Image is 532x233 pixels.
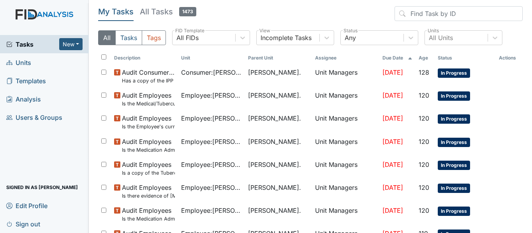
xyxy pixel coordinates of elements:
span: Signed in as [PERSON_NAME] [6,181,78,193]
span: [DATE] [382,207,403,214]
td: Unit Managers [312,203,379,226]
span: In Progress [438,114,470,124]
span: Consumer : [PERSON_NAME] [181,68,242,77]
small: Is a copy of the Tuberculosis Test in the file? [122,169,175,177]
span: 120 [419,91,429,99]
input: Find Task by ID [395,6,523,21]
span: Sign out [6,218,40,230]
span: 120 [419,114,429,122]
span: [PERSON_NAME]. [248,91,301,100]
span: Users & Groups [6,111,62,123]
span: Templates [6,75,46,87]
span: [PERSON_NAME]. [248,137,301,146]
td: Unit Managers [312,110,379,133]
span: In Progress [438,184,470,193]
span: [DATE] [382,138,403,145]
span: [DATE] [382,114,403,122]
input: Toggle All Rows Selected [101,54,106,60]
small: Is the Medication Administration Test and 2 observation checklist (hire after 10/07) found in the... [122,215,175,222]
small: Has a copy of the IPP meeting been sent to the Parent/Guardian [DATE] of the meeting? [122,77,175,84]
small: Is there evidence of [MEDICAL_DATA] (probationary [DATE] and post accident)? [122,192,175,200]
span: Audit Consumers Charts Has a copy of the IPP meeting been sent to the Parent/Guardian within 30 d... [122,68,175,84]
div: Incomplete Tasks [261,33,312,42]
span: Employee : [PERSON_NAME] [PERSON_NAME] [181,183,242,192]
th: Toggle SortBy [245,51,312,65]
span: Employee : [PERSON_NAME] [PERSON_NAME] [181,160,242,169]
span: 120 [419,138,429,145]
div: Any [345,33,356,42]
span: [PERSON_NAME]. [248,183,301,192]
span: [DATE] [382,91,403,99]
div: All Units [429,33,453,42]
span: 120 [419,161,429,168]
span: [DATE] [382,161,403,168]
td: Unit Managers [312,157,379,180]
span: In Progress [438,91,470,101]
div: All FIDs [176,33,199,42]
span: Employee : [PERSON_NAME] [PERSON_NAME] [181,206,242,215]
span: [PERSON_NAME]. [248,160,301,169]
span: 120 [419,184,429,191]
span: In Progress [438,207,470,216]
span: Audit Employees Is the Medication Administration certificate found in the file? [122,137,175,154]
td: Unit Managers [312,180,379,203]
td: Unit Managers [312,65,379,88]
span: In Progress [438,161,470,170]
button: Tags [142,30,166,45]
button: Tasks [115,30,142,45]
td: Unit Managers [312,88,379,110]
span: [PERSON_NAME]. [248,114,301,123]
span: 1473 [179,7,196,16]
span: Employee : [PERSON_NAME] [181,91,242,100]
span: Edit Profile [6,200,48,212]
h5: All Tasks [140,6,196,17]
span: Audit Employees Is the Medical/Tuberculosis Assessment updated annually? [122,91,175,107]
span: Audit Employees Is the Employee's current annual Performance Evaluation on file? [122,114,175,130]
span: Units [6,56,31,68]
span: In Progress [438,138,470,147]
th: Assignee [312,51,379,65]
a: Tasks [6,40,59,49]
span: Employee : [PERSON_NAME] [PERSON_NAME] [181,137,242,146]
th: Toggle SortBy [379,51,416,65]
th: Toggle SortBy [435,51,496,65]
span: Audit Employees Is a copy of the Tuberculosis Test in the file? [122,160,175,177]
th: Toggle SortBy [111,51,178,65]
span: Analysis [6,93,41,105]
span: [PERSON_NAME]. [248,68,301,77]
small: Is the Medical/Tuberculosis Assessment updated annually? [122,100,175,107]
h5: My Tasks [98,6,134,17]
th: Toggle SortBy [416,51,435,65]
span: 120 [419,207,429,214]
span: [DATE] [382,184,403,191]
th: Toggle SortBy [178,51,245,65]
span: Audit Employees Is there evidence of drug test (probationary within 90 days and post accident)? [122,183,175,200]
span: 128 [419,68,429,76]
span: In Progress [438,68,470,78]
span: Employee : [PERSON_NAME] [181,114,242,123]
th: Actions [496,51,523,65]
button: New [59,38,83,50]
td: Unit Managers [312,134,379,157]
small: Is the Medication Administration certificate found in the file? [122,146,175,154]
small: Is the Employee's current annual Performance Evaluation on file? [122,123,175,130]
button: All [98,30,116,45]
div: Type filter [98,30,166,45]
span: [PERSON_NAME]. [248,206,301,215]
span: Audit Employees Is the Medication Administration Test and 2 observation checklist (hire after 10/... [122,206,175,222]
span: [DATE] [382,68,403,76]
